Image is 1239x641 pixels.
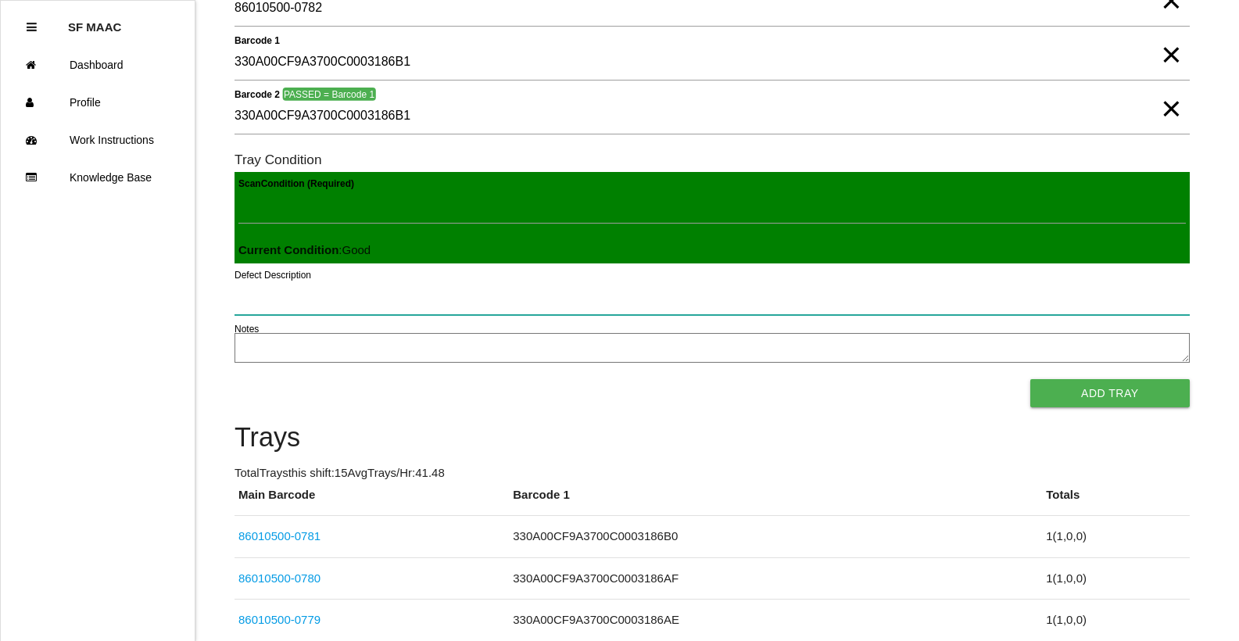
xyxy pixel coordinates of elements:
[1,46,195,84] a: Dashboard
[238,571,320,585] a: 86010500-0780
[238,613,320,626] a: 86010500-0779
[238,529,320,543] a: 86010500-0781
[1,159,195,196] a: Knowledge Base
[1042,486,1189,516] th: Totals
[235,486,509,516] th: Main Barcode
[27,9,37,46] div: Close
[235,322,259,336] label: Notes
[235,88,280,99] b: Barcode 2
[235,268,311,282] label: Defect Description
[1161,23,1181,55] span: Clear Input
[235,423,1190,453] h4: Trays
[1042,557,1189,600] td: 1 ( 1 , 0 , 0 )
[509,516,1042,558] td: 330A00CF9A3700C0003186B0
[235,34,280,45] b: Barcode 1
[1,84,195,121] a: Profile
[235,152,1190,167] h6: Tray Condition
[1,121,195,159] a: Work Instructions
[235,464,1190,482] p: Total Trays this shift: 15 Avg Trays /Hr: 41.48
[68,9,121,34] p: SF MAAC
[1042,516,1189,558] td: 1 ( 1 , 0 , 0 )
[509,486,1042,516] th: Barcode 1
[238,178,354,189] b: Scan Condition (Required)
[1030,379,1190,407] button: Add Tray
[238,243,338,256] b: Current Condition
[282,88,375,101] span: PASSED = Barcode 1
[509,557,1042,600] td: 330A00CF9A3700C0003186AF
[1161,77,1181,109] span: Clear Input
[238,243,371,256] span: : Good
